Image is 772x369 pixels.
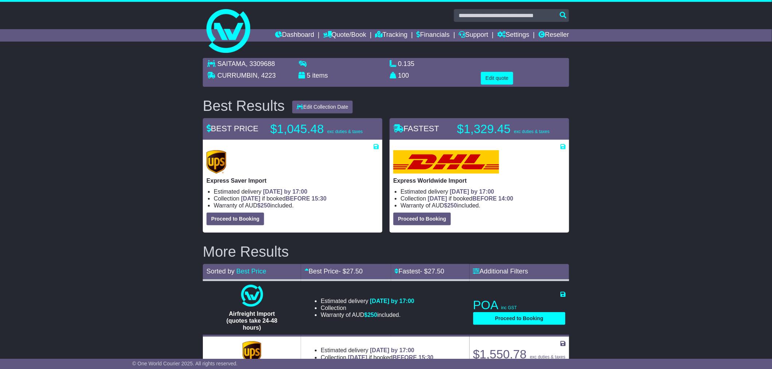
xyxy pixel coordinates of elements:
[393,213,451,225] button: Proceed to Booking
[444,202,457,209] span: $
[305,268,363,275] a: Best Price- $27.50
[393,124,439,133] span: FASTEST
[241,195,260,202] span: [DATE]
[393,150,499,174] img: DHL: Express Worldwide Import
[321,304,414,311] li: Collection
[428,268,444,275] span: 27.50
[395,268,444,275] a: Fastest- $27.50
[501,305,517,310] span: inc GST
[132,361,238,366] span: © One World Courier 2025. All rights reserved.
[418,354,433,361] span: 15:30
[398,72,409,79] span: 100
[243,341,261,363] img: UPS (new): Expedited Import
[275,29,314,42] a: Dashboard
[401,195,566,202] li: Collection
[312,72,328,79] span: items
[348,354,367,361] span: [DATE]
[321,354,433,361] li: Collection
[206,124,258,133] span: BEST PRICE
[539,29,569,42] a: Reseller
[321,298,414,304] li: Estimated delivery
[473,298,566,312] p: POA
[312,195,327,202] span: 15:30
[206,213,264,225] button: Proceed to Booking
[214,202,379,209] li: Warranty of AUD included.
[370,298,414,304] span: [DATE] by 17:00
[286,195,310,202] span: BEFORE
[393,354,417,361] span: BEFORE
[450,189,494,195] span: [DATE] by 17:00
[241,285,263,307] img: One World Courier: Airfreight Import (quotes take 24-48 hours)
[241,195,327,202] span: if booked
[236,268,266,275] a: Best Price
[473,268,528,275] a: Additional Filters
[307,72,310,79] span: 5
[401,202,566,209] li: Warranty of AUD included.
[339,268,363,275] span: - $
[258,72,276,79] span: , 4223
[514,129,549,134] span: exc duties & taxes
[447,202,457,209] span: 250
[323,29,366,42] a: Quote/Book
[199,98,289,114] div: Best Results
[346,268,363,275] span: 27.50
[498,195,513,202] span: 14:00
[260,202,270,209] span: 250
[217,72,258,79] span: CURRUMBIN
[375,29,408,42] a: Tracking
[481,72,513,85] button: Edit quote
[206,177,379,184] p: Express Saver Import
[257,202,270,209] span: $
[348,354,433,361] span: if booked
[457,122,549,136] p: $1,329.45
[398,60,414,67] span: 0.135
[214,188,379,195] li: Estimated delivery
[327,129,363,134] span: exc duties & taxes
[292,101,353,113] button: Edit Collection Date
[321,311,414,318] li: Warranty of AUD included.
[270,122,363,136] p: $1,045.48
[393,177,566,184] p: Express Worldwide Import
[401,188,566,195] li: Estimated delivery
[497,29,529,42] a: Settings
[203,244,569,260] h2: More Results
[206,268,235,275] span: Sorted by
[473,347,566,362] p: $1,550.78
[227,311,278,331] span: Airfreight Import (quotes take 24-48 hours)
[364,312,378,318] span: $
[214,195,379,202] li: Collection
[428,195,513,202] span: if booked
[530,354,566,360] span: exc duties & taxes
[417,29,450,42] a: Financials
[420,268,444,275] span: - $
[472,195,497,202] span: BEFORE
[321,347,433,354] li: Estimated delivery
[473,312,566,325] button: Proceed to Booking
[206,150,226,174] img: UPS (new): Express Saver Import
[246,60,275,67] span: , 3309688
[370,347,414,353] span: [DATE] by 17:00
[428,195,447,202] span: [DATE]
[263,189,308,195] span: [DATE] by 17:00
[217,60,246,67] span: SAITAMA
[459,29,488,42] a: Support
[368,312,378,318] span: 250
